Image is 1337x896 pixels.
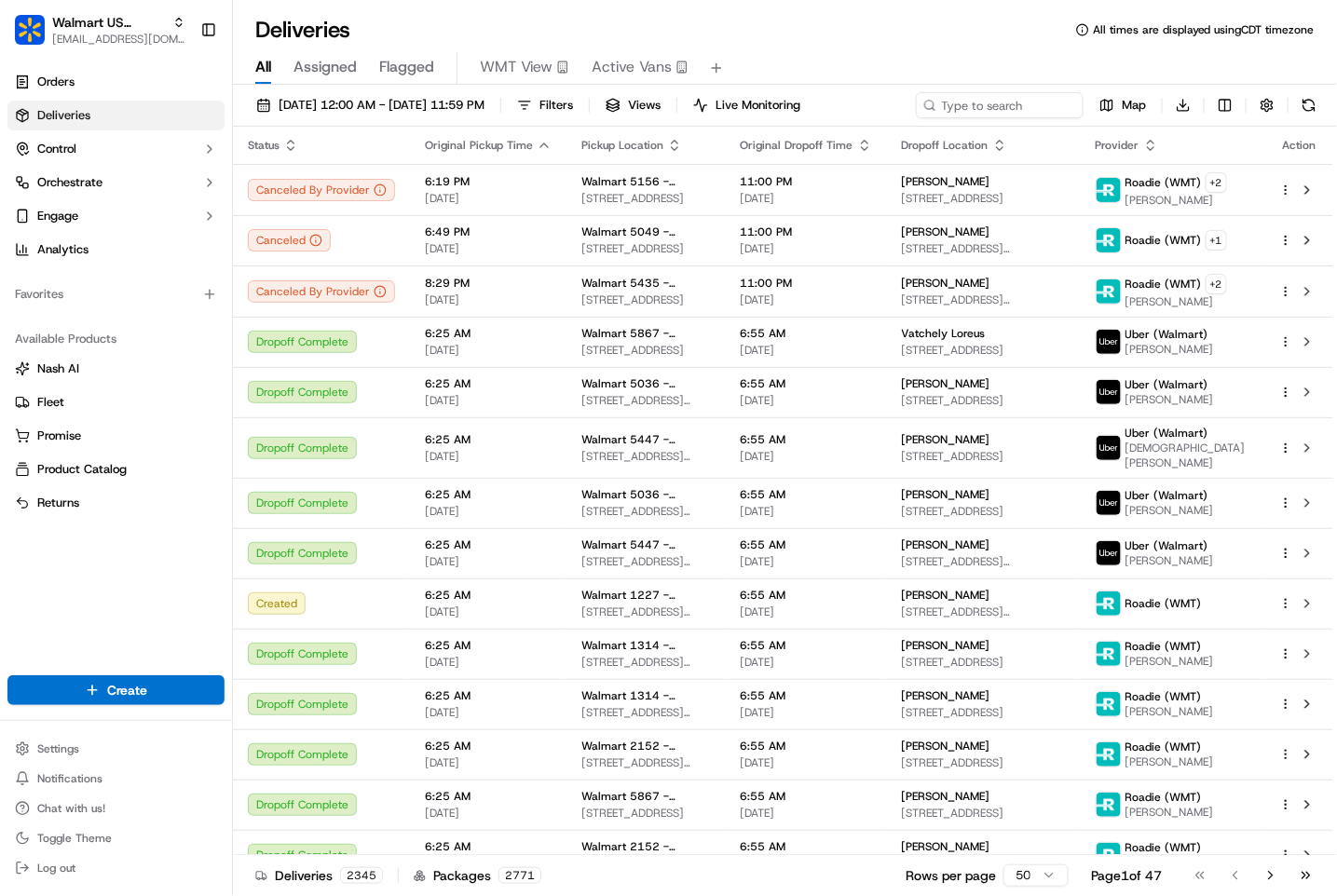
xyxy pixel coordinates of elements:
span: Walmart 1227 - [GEOGRAPHIC_DATA], [GEOGRAPHIC_DATA] [581,588,711,603]
span: Pylon [185,315,225,329]
span: Promise [37,428,81,444]
span: [PERSON_NAME] [902,224,990,239]
span: Engage [37,208,78,224]
span: [STREET_ADDRESS][PERSON_NAME] [581,554,711,569]
span: [PERSON_NAME] [1126,704,1214,719]
span: 6:25 AM [425,739,552,753]
span: [PERSON_NAME] [902,432,990,447]
img: uber-new-logo.jpeg [1097,436,1121,460]
input: Got a question? Start typing here... [48,119,335,139]
span: [PERSON_NAME] [1126,193,1227,208]
span: Map [1122,97,1146,114]
span: 6:19 PM [425,174,552,189]
span: Uber (Walmart) [1126,377,1208,392]
span: 6:25 AM [425,688,552,703]
span: [STREET_ADDRESS][PERSON_NAME][PERSON_NAME] [581,705,711,720]
span: [PERSON_NAME] [1126,553,1214,568]
span: 6:55 AM [741,839,872,854]
span: Walmart 5156 - [GEOGRAPHIC_DATA], [GEOGRAPHIC_DATA] [581,174,711,189]
div: Favorites [7,279,225,309]
button: +2 [1206,172,1227,193]
span: [DATE] [741,554,872,569]
button: [EMAIL_ADDRESS][DOMAIN_NAME] [52,32,185,47]
span: [STREET_ADDRESS] [581,292,711,307]
button: Canceled By Provider [248,179,395,201]
img: uber-new-logo.jpeg [1097,491,1121,515]
span: Uber (Walmart) [1126,538,1208,553]
img: roadie-logo-v2.jpg [1097,692,1121,716]
span: Vatchely Loreus [902,326,986,341]
span: API Documentation [176,269,299,288]
span: 6:25 AM [425,487,552,502]
button: Nash AI [7,354,225,384]
span: [PERSON_NAME] [1126,805,1214,820]
span: [STREET_ADDRESS] [902,755,1066,770]
span: [PERSON_NAME] [902,588,990,603]
span: Original Dropoff Time [741,138,853,153]
span: [DATE] [425,655,552,670]
span: Orders [37,74,75,90]
button: Returns [7,488,225,518]
span: [DATE] [425,241,552,256]
a: Deliveries [7,101,225,130]
span: [STREET_ADDRESS][PERSON_NAME][PERSON_NAME] [581,655,711,670]
span: [PERSON_NAME] [1126,503,1214,518]
span: Roadie (WMT) [1126,233,1202,248]
h1: Deliveries [255,15,350,45]
div: Page 1 of 47 [1091,866,1162,885]
span: Roadie (WMT) [1126,175,1202,190]
span: [STREET_ADDRESS] [902,343,1066,358]
img: roadie-logo-v2.jpg [1097,793,1121,817]
img: roadie-logo-v2.jpg [1097,591,1121,616]
span: Roadie (WMT) [1126,840,1202,855]
span: Walmart 5435 - [GEOGRAPHIC_DATA], [GEOGRAPHIC_DATA] [581,276,711,291]
span: Knowledge Base [37,269,143,288]
div: 💻 [157,271,172,286]
span: [PERSON_NAME] [902,174,990,189]
a: Analytics [7,235,225,265]
span: [DATE] [741,241,872,256]
button: Promise [7,421,225,451]
span: [DATE] [425,806,552,821]
button: Refresh [1296,92,1322,118]
span: Returns [37,495,79,511]
span: Active Vans [592,56,672,78]
span: [STREET_ADDRESS] [581,343,711,358]
span: [DATE] [741,504,872,519]
span: Nash AI [37,360,79,377]
button: Notifications [7,766,225,792]
span: [STREET_ADDRESS][PERSON_NAME] [902,604,1066,619]
span: Walmart 2152 - [GEOGRAPHIC_DATA], [GEOGRAPHIC_DATA] [581,739,711,753]
button: Log out [7,855,225,881]
span: [DATE] [741,655,872,670]
button: Filters [509,92,581,118]
span: [STREET_ADDRESS][PERSON_NAME] [581,504,711,519]
button: Live Monitoring [685,92,809,118]
span: 6:55 AM [741,588,872,603]
span: Walmart US Stores [52,13,165,32]
span: [STREET_ADDRESS] [581,241,711,256]
span: [STREET_ADDRESS][PERSON_NAME] [902,292,1066,307]
div: Deliveries [255,866,383,885]
span: Live Monitoring [716,97,800,114]
span: 6:55 AM [741,487,872,502]
img: Walmart US Stores [15,15,45,45]
span: 6:25 AM [425,432,552,447]
button: Toggle Theme [7,825,225,851]
span: 6:25 AM [425,588,552,603]
span: [STREET_ADDRESS] [902,806,1066,821]
a: Product Catalog [15,461,217,478]
span: [DATE] [425,504,552,519]
img: roadie-logo-v2.jpg [1097,228,1121,252]
span: [PERSON_NAME] [1126,342,1214,357]
span: Original Pickup Time [425,138,533,153]
span: [DATE] [425,554,552,569]
span: 8:29 PM [425,276,552,291]
span: [PERSON_NAME] [902,276,990,291]
span: Walmart 5036 - [GEOGRAPHIC_DATA], [GEOGRAPHIC_DATA] [581,376,711,391]
div: 📗 [19,271,34,286]
span: Provider [1096,138,1139,153]
span: Uber (Walmart) [1126,327,1208,342]
span: Walmart 5036 - [GEOGRAPHIC_DATA], [GEOGRAPHIC_DATA] [581,487,711,502]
